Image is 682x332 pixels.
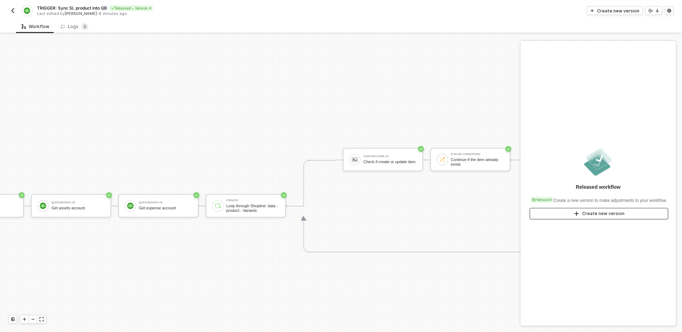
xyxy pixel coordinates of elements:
[451,153,504,156] div: If-Else Conditions
[531,197,553,203] div: Version 4
[576,183,621,191] div: Released workflow
[39,317,44,321] span: icon-expand
[81,23,88,30] sup: 8
[37,11,340,16] div: Last edited by - 8 minutes ago
[83,24,86,29] span: 8
[106,192,112,198] span: icon-success-page
[65,11,97,16] span: [PERSON_NAME]
[574,211,579,216] span: icon-play
[352,156,358,163] img: icon
[37,5,107,11] span: TRIGGER: Sync SL product into QB
[363,155,417,158] div: Custom Code #2
[194,192,199,198] span: icon-success-page
[226,199,280,202] div: Iterate
[281,192,287,198] span: icon-success-page
[583,146,614,178] img: released.png
[645,6,662,15] button: 4
[19,192,25,198] span: icon-success-page
[22,317,27,321] span: icon-play
[530,208,668,219] button: Create new version
[451,157,504,166] div: Continue if the item already exists
[532,198,536,202] span: icon-versioning
[439,156,445,163] img: icon
[587,6,643,15] button: Create new version
[505,146,511,152] span: icon-success-page
[363,160,417,164] div: Check if create or update item
[139,201,192,204] div: QuickBooks #9
[139,206,192,210] div: Get expense account
[9,6,17,15] button: back
[31,317,35,321] span: icon-minus
[656,8,659,14] div: 4
[667,9,671,13] span: icon-settings
[649,9,653,13] span: icon-versioning
[215,203,221,209] img: icon
[52,206,105,210] div: Get assets account
[61,23,88,30] div: Logs
[226,204,280,213] div: Loop through Shopline: data - product - Variants
[127,203,134,209] img: icon
[24,7,30,14] img: integration-icon
[582,211,624,216] div: Create new version
[10,8,16,14] img: back
[52,201,105,204] div: QuickBooks #8
[418,146,424,152] span: icon-success-page
[590,9,594,13] span: icon-play
[110,5,153,11] div: Released • Version 4
[597,8,639,14] div: Create new version
[22,24,49,30] div: Workflow
[529,193,667,204] div: Create a new version to make adjustments to your workflow.
[40,203,46,209] img: icon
